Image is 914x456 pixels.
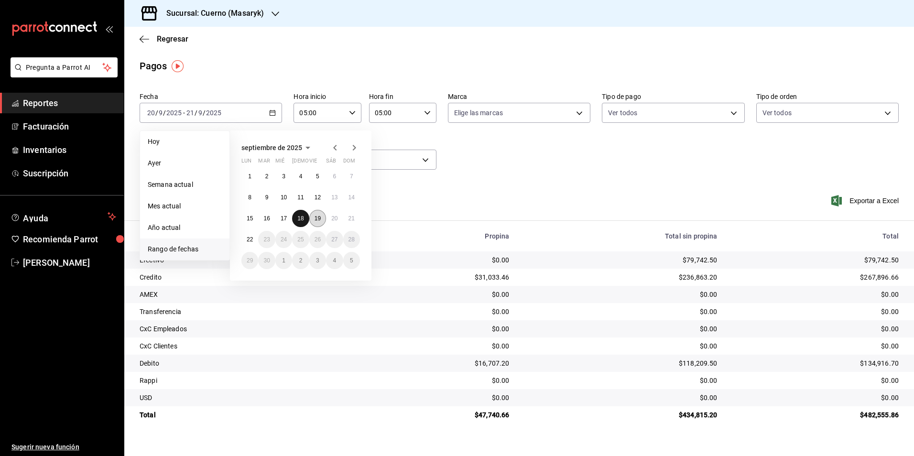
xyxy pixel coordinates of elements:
abbr: viernes [309,158,317,168]
abbr: 15 de septiembre de 2025 [247,215,253,222]
div: $0.00 [733,307,899,316]
button: 6 de septiembre de 2025 [326,168,343,185]
h3: Sucursal: Cuerno (Masaryk) [159,8,264,19]
button: 23 de septiembre de 2025 [258,231,275,248]
label: Hora fin [369,93,436,100]
div: $0.00 [733,290,899,299]
input: ---- [166,109,182,117]
div: $0.00 [733,376,899,385]
abbr: 12 de septiembre de 2025 [315,194,321,201]
div: USD [140,393,356,402]
div: $0.00 [525,341,718,351]
button: 12 de septiembre de 2025 [309,189,326,206]
span: Recomienda Parrot [23,233,116,246]
button: 30 de septiembre de 2025 [258,252,275,269]
div: Propina [371,232,509,240]
img: Tooltip marker [172,60,184,72]
span: / [155,109,158,117]
button: 5 de septiembre de 2025 [309,168,326,185]
span: / [195,109,197,117]
label: Marca [448,93,590,100]
div: $0.00 [525,307,718,316]
abbr: 25 de septiembre de 2025 [297,236,304,243]
div: CxC Clientes [140,341,356,351]
div: $482,555.86 [733,410,899,420]
button: 26 de septiembre de 2025 [309,231,326,248]
div: $79,742.50 [733,255,899,265]
div: $434,815.20 [525,410,718,420]
div: Total [140,410,356,420]
abbr: 6 de septiembre de 2025 [333,173,336,180]
span: Inventarios [23,143,116,156]
button: Pregunta a Parrot AI [11,57,118,77]
div: $0.00 [733,341,899,351]
abbr: lunes [241,158,251,168]
button: Exportar a Excel [833,195,899,206]
abbr: 14 de septiembre de 2025 [348,194,355,201]
abbr: 3 de septiembre de 2025 [282,173,285,180]
button: 10 de septiembre de 2025 [275,189,292,206]
button: 14 de septiembre de 2025 [343,189,360,206]
abbr: 2 de septiembre de 2025 [265,173,269,180]
abbr: 29 de septiembre de 2025 [247,257,253,264]
abbr: 2 de octubre de 2025 [299,257,303,264]
abbr: 28 de septiembre de 2025 [348,236,355,243]
abbr: domingo [343,158,355,168]
span: / [163,109,166,117]
div: Debito [140,358,356,368]
span: [PERSON_NAME] [23,256,116,269]
abbr: 19 de septiembre de 2025 [315,215,321,222]
button: 20 de septiembre de 2025 [326,210,343,227]
span: Pregunta a Parrot AI [26,63,103,73]
input: ---- [206,109,222,117]
abbr: miércoles [275,158,284,168]
div: $31,033.46 [371,272,509,282]
div: Transferencia [140,307,356,316]
button: 7 de septiembre de 2025 [343,168,360,185]
abbr: 8 de septiembre de 2025 [248,194,251,201]
abbr: 26 de septiembre de 2025 [315,236,321,243]
button: 17 de septiembre de 2025 [275,210,292,227]
abbr: 1 de octubre de 2025 [282,257,285,264]
button: 1 de octubre de 2025 [275,252,292,269]
span: Año actual [148,223,222,233]
div: $0.00 [371,376,509,385]
input: -- [147,109,155,117]
label: Hora inicio [294,93,361,100]
button: 13 de septiembre de 2025 [326,189,343,206]
div: $0.00 [525,324,718,334]
abbr: 3 de octubre de 2025 [316,257,319,264]
span: Facturación [23,120,116,133]
abbr: 4 de septiembre de 2025 [299,173,303,180]
abbr: 5 de septiembre de 2025 [316,173,319,180]
abbr: 27 de septiembre de 2025 [331,236,337,243]
span: Ayer [148,158,222,168]
div: $118,209.50 [525,358,718,368]
abbr: martes [258,158,270,168]
div: $0.00 [371,324,509,334]
a: Pregunta a Parrot AI [7,69,118,79]
input: -- [186,109,195,117]
abbr: sábado [326,158,336,168]
abbr: 16 de septiembre de 2025 [263,215,270,222]
span: Ver todos [762,108,792,118]
button: 3 de octubre de 2025 [309,252,326,269]
button: 3 de septiembre de 2025 [275,168,292,185]
input: -- [158,109,163,117]
button: 9 de septiembre de 2025 [258,189,275,206]
abbr: 20 de septiembre de 2025 [331,215,337,222]
div: $16,707.20 [371,358,509,368]
button: Regresar [140,34,188,43]
div: $79,742.50 [525,255,718,265]
div: Rappi [140,376,356,385]
button: 2 de septiembre de 2025 [258,168,275,185]
button: 4 de octubre de 2025 [326,252,343,269]
button: 27 de septiembre de 2025 [326,231,343,248]
div: $0.00 [525,290,718,299]
span: Semana actual [148,180,222,190]
abbr: 10 de septiembre de 2025 [281,194,287,201]
div: AMEX [140,290,356,299]
span: Rango de fechas [148,244,222,254]
div: $0.00 [733,324,899,334]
